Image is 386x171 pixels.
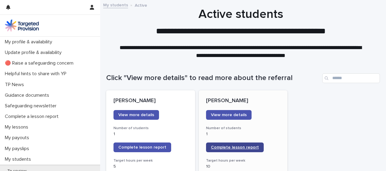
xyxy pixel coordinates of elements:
[106,74,320,82] h1: Click "View more details" to read more about the referral
[118,145,166,149] span: Complete lesson report
[2,124,33,130] p: My lessons
[2,50,66,55] p: Update profile & availability
[2,114,63,119] p: Complete a lesson report
[103,1,128,8] a: My students
[2,156,36,162] p: My students
[2,71,71,77] p: Helpful hints to share with YP
[113,142,171,152] a: Complete lesson report
[5,19,39,32] img: M5nRWzHhSzIhMunXDL62
[206,132,280,137] p: 1
[2,146,34,152] p: My payslips
[2,103,61,109] p: Safeguarding newsletter
[211,113,247,117] span: View more details
[2,39,57,45] p: My profile & availability
[2,82,29,88] p: TP News
[206,158,280,163] h3: Target hours per week
[118,113,154,117] span: View more details
[206,110,252,120] a: View more details
[206,142,264,152] a: Complete lesson report
[106,7,375,22] h1: Active students
[2,60,78,66] p: 🔴 Raise a safeguarding concern
[322,73,380,83] input: Search
[113,98,188,104] p: [PERSON_NAME]
[211,145,259,149] span: Complete lesson report
[206,98,280,104] p: [PERSON_NAME]
[2,92,54,98] p: Guidance documents
[206,126,280,131] h3: Number of students
[206,164,280,169] p: 10
[135,2,147,8] p: Active
[2,135,34,141] p: My payouts
[113,164,188,169] p: 5
[113,126,188,131] h3: Number of students
[113,132,188,137] p: 1
[113,110,159,120] a: View more details
[113,158,188,163] h3: Target hours per week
